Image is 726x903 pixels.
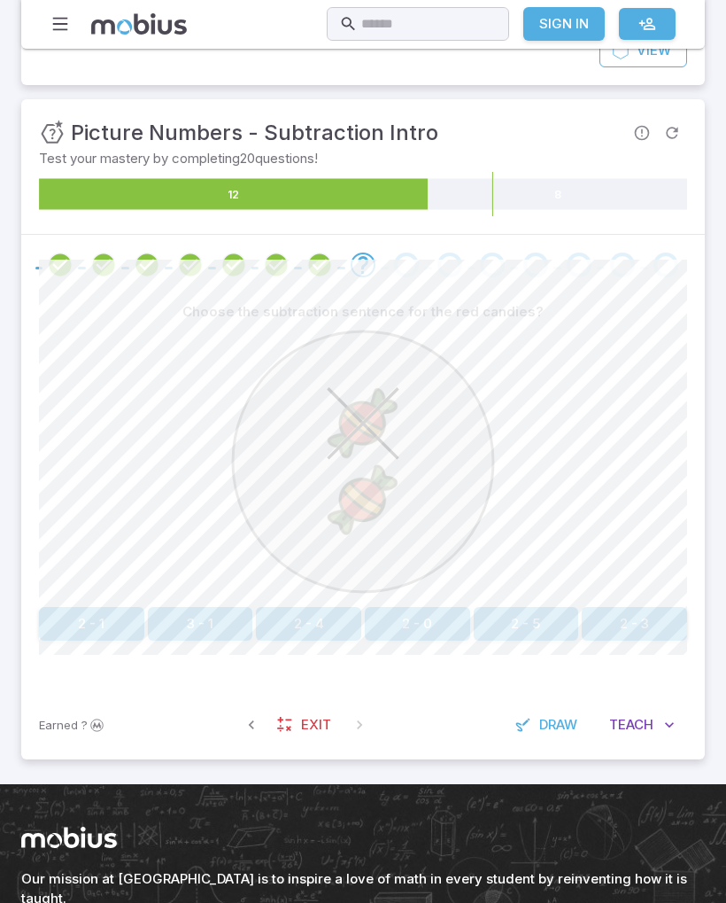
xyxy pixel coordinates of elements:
span: Teach [609,715,653,735]
a: View [599,34,687,67]
div: Review your answer [307,253,332,277]
span: Draw [539,715,577,735]
button: Draw [506,708,590,742]
div: Go to the next question [523,253,548,277]
div: Review your answer [221,253,246,277]
p: Sign In to earn Mobius dollars [39,716,106,734]
a: Exit [267,708,344,742]
div: Review your answer [48,253,73,277]
div: Go to the next question [567,253,591,277]
div: Go to the next question [394,253,419,277]
div: Go to the next question [480,253,505,277]
button: 2 - 5 [474,607,579,641]
h3: Picture Numbers - Subtraction Intro [71,117,438,149]
span: Exit [301,715,331,735]
div: Go to the next question [653,253,678,277]
div: Review your answer [135,253,159,277]
p: Choose the subtraction sentence for the red candies? [182,302,544,322]
p: Test your mastery by completing 20 questions! [39,149,687,168]
button: 3 - 1 [148,607,253,641]
div: Go to the next question [610,253,635,277]
div: Review your answer [91,253,116,277]
span: ? [81,716,88,734]
span: Previous Question [236,709,267,741]
div: Go to the next question [437,253,462,277]
span: On Latest Question [344,709,375,741]
button: 2 - 1 [39,607,144,641]
button: 2 - 0 [365,607,470,641]
span: View [637,41,671,60]
button: 2 - 4 [256,607,361,641]
button: Teach [597,708,687,742]
div: Go to the next question [351,253,375,277]
button: 2 - 3 [582,607,687,641]
span: Refresh Question [657,118,687,148]
span: Report an issue with the question [627,118,657,148]
a: Sign In [523,7,605,41]
div: Review your answer [178,253,203,277]
div: Review your answer [264,253,289,277]
span: Earned [39,716,78,734]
